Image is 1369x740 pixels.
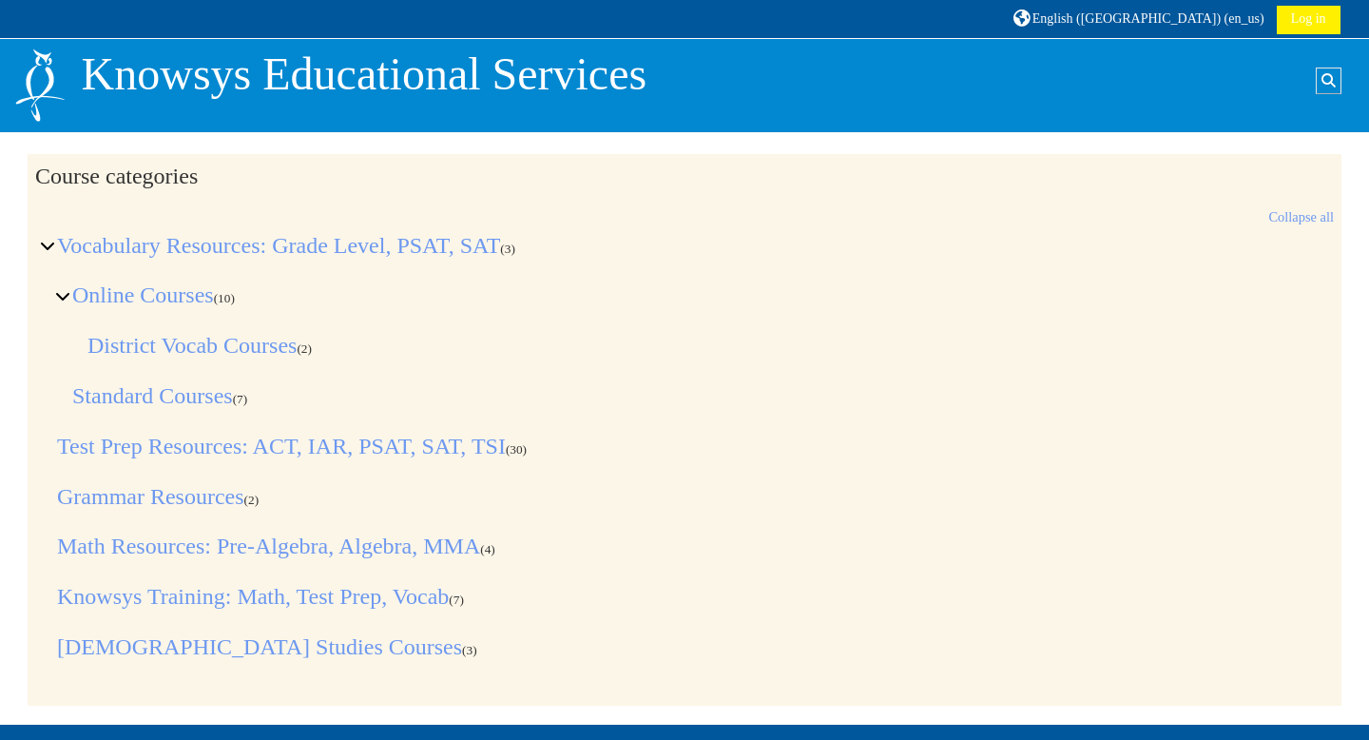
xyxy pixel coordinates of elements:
[87,333,297,358] a: District Vocab Courses
[1032,11,1264,26] span: English ([GEOGRAPHIC_DATA]) ‎(en_us)‎
[1011,4,1267,33] a: English ([GEOGRAPHIC_DATA]) ‎(en_us)‎
[57,584,449,609] a: Knowsys Training: Math, Test Prep, Vocab
[57,484,244,509] a: Grammar Resources
[1277,6,1340,34] a: Log in
[1268,209,1334,224] a: Collapse all
[214,291,235,305] span: Number of courses
[57,434,506,458] a: Test Prep Resources: ACT, IAR, PSAT, SAT, TSI
[233,392,248,406] span: Number of courses
[462,643,477,657] span: Number of courses
[13,47,67,124] img: Logo
[500,242,515,256] span: Number of courses
[244,493,260,507] span: Number of courses
[35,163,1334,190] h2: Course categories
[506,442,527,457] span: Number of courses
[13,76,67,91] a: Home
[297,341,312,356] span: Number of courses
[480,542,495,556] span: Number of courses
[72,383,233,408] a: Standard Courses
[82,47,647,102] p: Knowsys Educational Services
[57,634,462,659] a: [DEMOGRAPHIC_DATA] Studies Courses
[72,282,214,307] a: Online Courses
[449,593,464,607] span: Number of courses
[57,534,480,558] a: Math Resources: Pre-Algebra, Algebra, MMA
[57,233,500,258] a: Vocabulary Resources: Grade Level, PSAT, SAT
